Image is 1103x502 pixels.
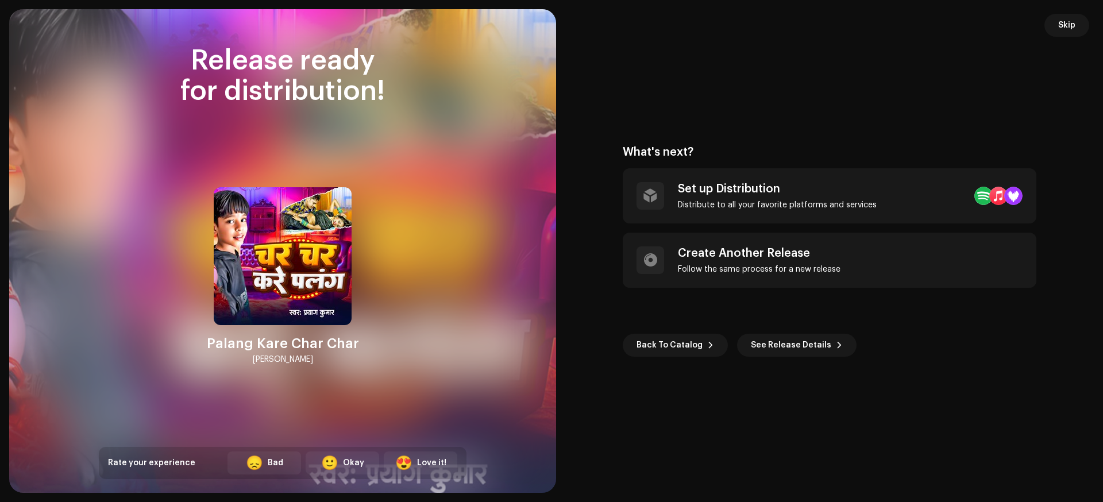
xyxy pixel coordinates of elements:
div: Release ready for distribution! [99,46,466,107]
img: 0c7fc603-b6ed-4662-b291-f0540ef75946 [214,187,352,325]
button: Skip [1044,14,1089,37]
span: Skip [1058,14,1075,37]
div: Love it! [417,457,446,469]
div: 🙂 [321,456,338,470]
div: 😞 [246,456,263,470]
span: Back To Catalog [637,334,703,357]
div: What's next? [623,145,1036,159]
div: [PERSON_NAME] [253,353,313,366]
div: Create Another Release [678,246,840,260]
button: Back To Catalog [623,334,728,357]
re-a-post-create-item: Create Another Release [623,233,1036,288]
button: See Release Details [737,334,857,357]
div: Follow the same process for a new release [678,265,840,274]
div: 😍 [395,456,412,470]
div: Okay [343,457,364,469]
div: Bad [268,457,283,469]
div: Set up Distribution [678,182,877,196]
span: See Release Details [751,334,831,357]
div: Distribute to all your favorite platforms and services [678,200,877,210]
re-a-post-create-item: Set up Distribution [623,168,1036,223]
div: Palang Kare Char Char [207,334,359,353]
span: Rate your experience [108,459,195,467]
